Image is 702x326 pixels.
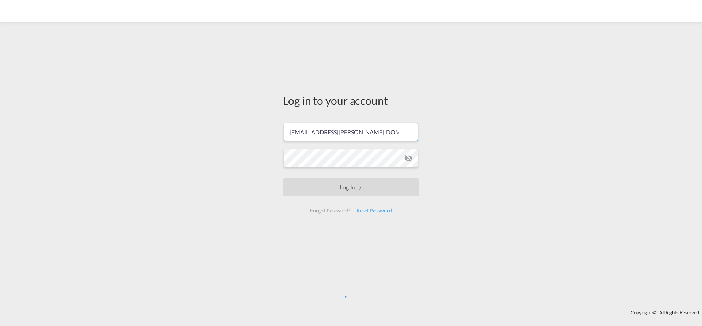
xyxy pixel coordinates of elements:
[284,123,418,141] input: Enter email/phone number
[354,204,395,217] div: Reset Password
[283,178,419,196] button: LOGIN
[307,204,353,217] div: Forgot Password?
[404,154,413,162] md-icon: icon-eye-off
[283,93,419,108] div: Log in to your account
